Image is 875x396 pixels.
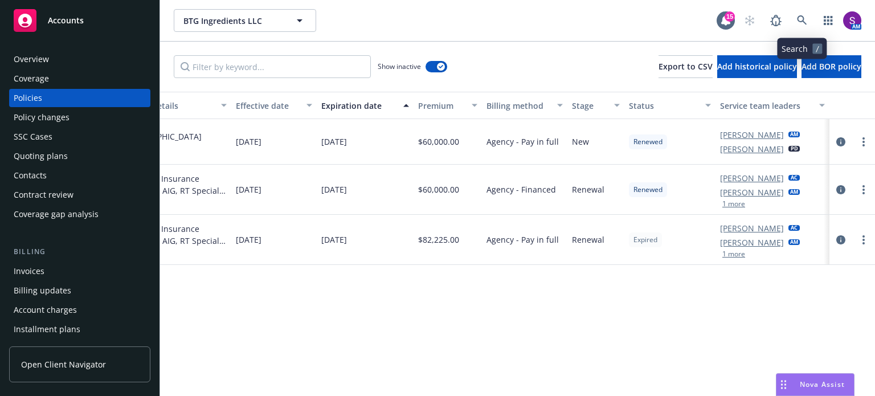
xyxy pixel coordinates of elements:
[414,92,482,119] button: Premium
[717,61,797,72] span: Add historical policy
[834,135,848,149] a: circleInformation
[791,9,813,32] a: Search
[572,100,607,112] div: Stage
[633,235,657,245] span: Expired
[802,61,861,72] span: Add BOR policy
[720,172,784,184] a: [PERSON_NAME]
[21,358,106,370] span: Open Client Navigator
[418,234,459,246] span: $82,225.00
[567,92,624,119] button: Stage
[14,262,44,280] div: Invoices
[572,183,604,195] span: Renewal
[9,89,150,107] a: Policies
[717,55,797,78] button: Add historical policy
[857,135,870,149] a: more
[236,100,300,112] div: Effective date
[14,89,42,107] div: Policies
[800,379,845,389] span: Nova Assist
[231,92,317,119] button: Effective date
[321,234,347,246] span: [DATE]
[482,92,567,119] button: Billing method
[817,9,840,32] a: Switch app
[48,16,84,25] span: Accounts
[122,173,227,197] div: Lexington Insurance Company, AIG, RT Specialty Insurance Services, LLC (RSG Specialty, LLC)
[9,246,150,258] div: Billing
[14,301,77,319] div: Account charges
[9,147,150,165] a: Quoting plans
[122,100,214,112] div: Market details
[14,205,99,223] div: Coverage gap analysis
[321,183,347,195] span: [DATE]
[722,251,745,258] button: 1 more
[857,233,870,247] a: more
[183,15,282,27] span: BTG Ingredients LLC
[764,9,787,32] a: Report a Bug
[572,136,589,148] span: New
[14,166,47,185] div: Contacts
[14,128,52,146] div: SSC Cases
[722,201,745,207] button: 1 more
[720,143,784,155] a: [PERSON_NAME]
[9,262,150,280] a: Invoices
[720,222,784,234] a: [PERSON_NAME]
[486,183,556,195] span: Agency - Financed
[486,234,559,246] span: Agency - Pay in full
[321,100,396,112] div: Expiration date
[174,9,316,32] button: BTG Ingredients LLC
[715,92,829,119] button: Service team leaders
[14,186,73,204] div: Contract review
[321,136,347,148] span: [DATE]
[9,281,150,300] a: Billing updates
[843,11,861,30] img: photo
[378,62,421,71] span: Show inactive
[629,100,698,112] div: Status
[122,142,227,152] span: Show all
[418,100,465,112] div: Premium
[659,55,713,78] button: Export to CSV
[633,137,663,147] span: Renewed
[738,9,761,32] a: Start snowing
[9,128,150,146] a: SSC Cases
[720,129,784,141] a: [PERSON_NAME]
[122,130,227,142] div: [GEOGRAPHIC_DATA]
[9,205,150,223] a: Coverage gap analysis
[633,185,663,195] span: Renewed
[725,11,735,22] div: 15
[317,92,414,119] button: Expiration date
[236,183,261,195] span: [DATE]
[122,247,227,256] span: Show all
[720,236,784,248] a: [PERSON_NAME]
[9,186,150,204] a: Contract review
[122,223,227,247] div: Lexington Insurance Company, AIG, RT Specialty Insurance Services, LLC (RSG Specialty, LLC)
[14,50,49,68] div: Overview
[624,92,715,119] button: Status
[117,92,231,119] button: Market details
[418,136,459,148] span: $60,000.00
[720,100,812,112] div: Service team leaders
[9,301,150,319] a: Account charges
[122,197,227,206] span: Show all
[236,136,261,148] span: [DATE]
[9,108,150,126] a: Policy changes
[834,183,848,197] a: circleInformation
[174,55,371,78] input: Filter by keyword...
[857,183,870,197] a: more
[418,183,459,195] span: $60,000.00
[14,281,71,300] div: Billing updates
[9,50,150,68] a: Overview
[776,374,791,395] div: Drag to move
[14,320,80,338] div: Installment plans
[9,70,150,88] a: Coverage
[236,234,261,246] span: [DATE]
[14,147,68,165] div: Quoting plans
[659,61,713,72] span: Export to CSV
[486,100,550,112] div: Billing method
[834,233,848,247] a: circleInformation
[9,5,150,36] a: Accounts
[486,136,559,148] span: Agency - Pay in full
[9,320,150,338] a: Installment plans
[720,186,784,198] a: [PERSON_NAME]
[572,234,604,246] span: Renewal
[776,373,854,396] button: Nova Assist
[14,108,69,126] div: Policy changes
